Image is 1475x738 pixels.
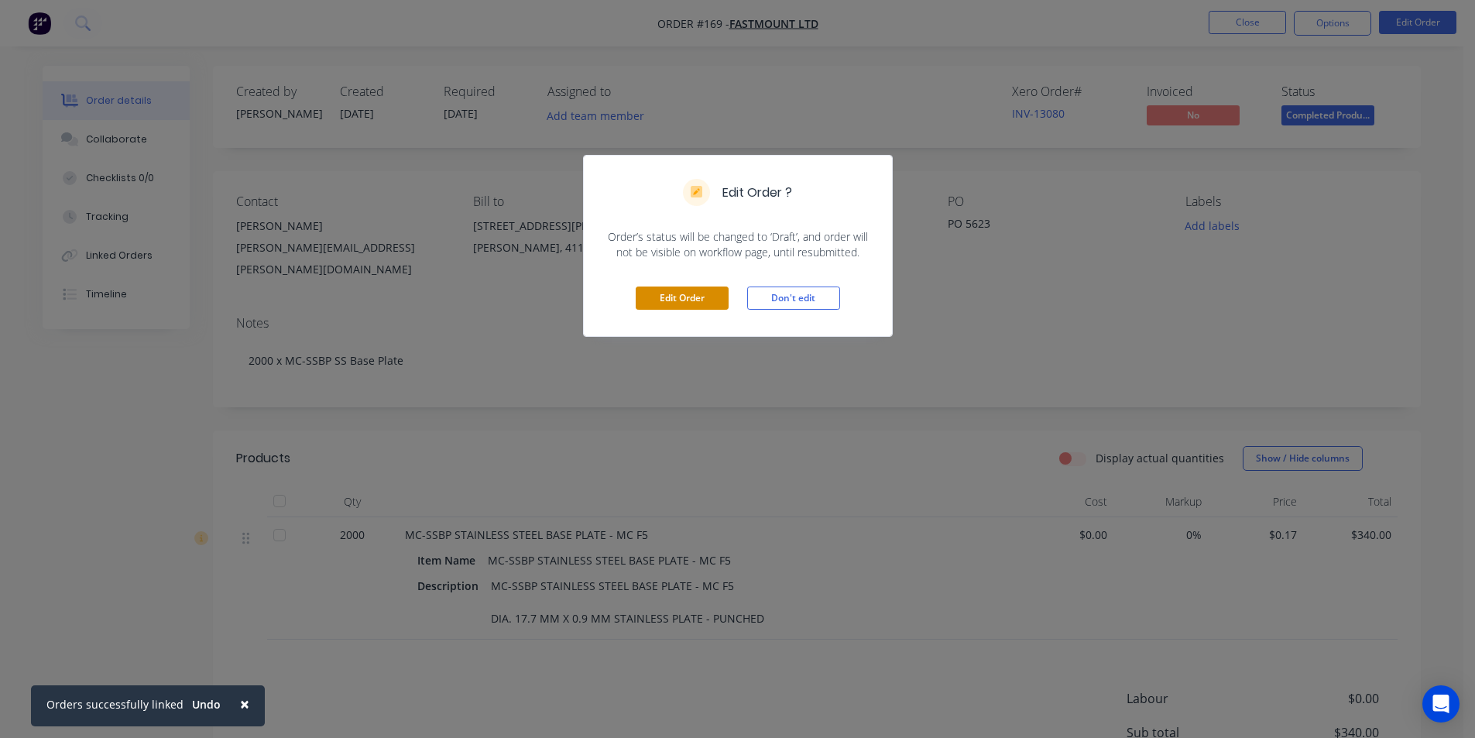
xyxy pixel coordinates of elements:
div: Open Intercom Messenger [1422,685,1460,723]
div: Orders successfully linked [46,696,184,712]
h5: Edit Order ? [722,184,792,202]
button: Close [225,685,265,723]
button: Undo [184,693,229,716]
button: Don't edit [747,287,840,310]
span: Order’s status will be changed to ‘Draft’, and order will not be visible on workflow page, until ... [602,229,873,260]
span: × [240,693,249,715]
button: Edit Order [636,287,729,310]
